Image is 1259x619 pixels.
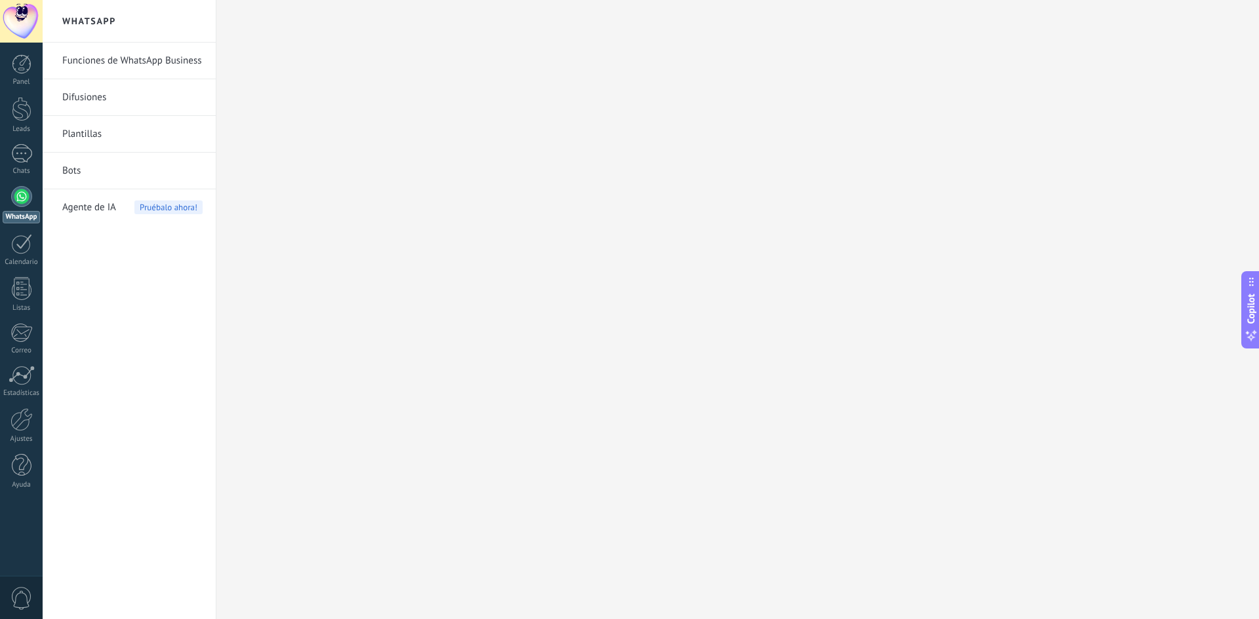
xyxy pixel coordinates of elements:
[62,189,203,226] a: Agente de IAPruébalo ahora!
[3,304,41,312] div: Listas
[1245,293,1258,324] span: Copilot
[3,258,41,267] div: Calendario
[3,347,41,355] div: Correo
[62,189,116,226] span: Agente de IA
[62,153,203,189] a: Bots
[3,481,41,489] div: Ayuda
[3,389,41,398] div: Estadísticas
[43,79,216,116] li: Difusiones
[3,211,40,223] div: WhatsApp
[62,43,203,79] a: Funciones de WhatsApp Business
[43,153,216,189] li: Bots
[3,125,41,134] div: Leads
[3,167,41,176] div: Chats
[3,435,41,443] div: Ajustes
[62,116,203,153] a: Plantillas
[3,78,41,86] div: Panel
[43,189,216,225] li: Agente de IA
[43,116,216,153] li: Plantillas
[134,200,203,214] span: Pruébalo ahora!
[43,43,216,79] li: Funciones de WhatsApp Business
[62,79,203,116] a: Difusiones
